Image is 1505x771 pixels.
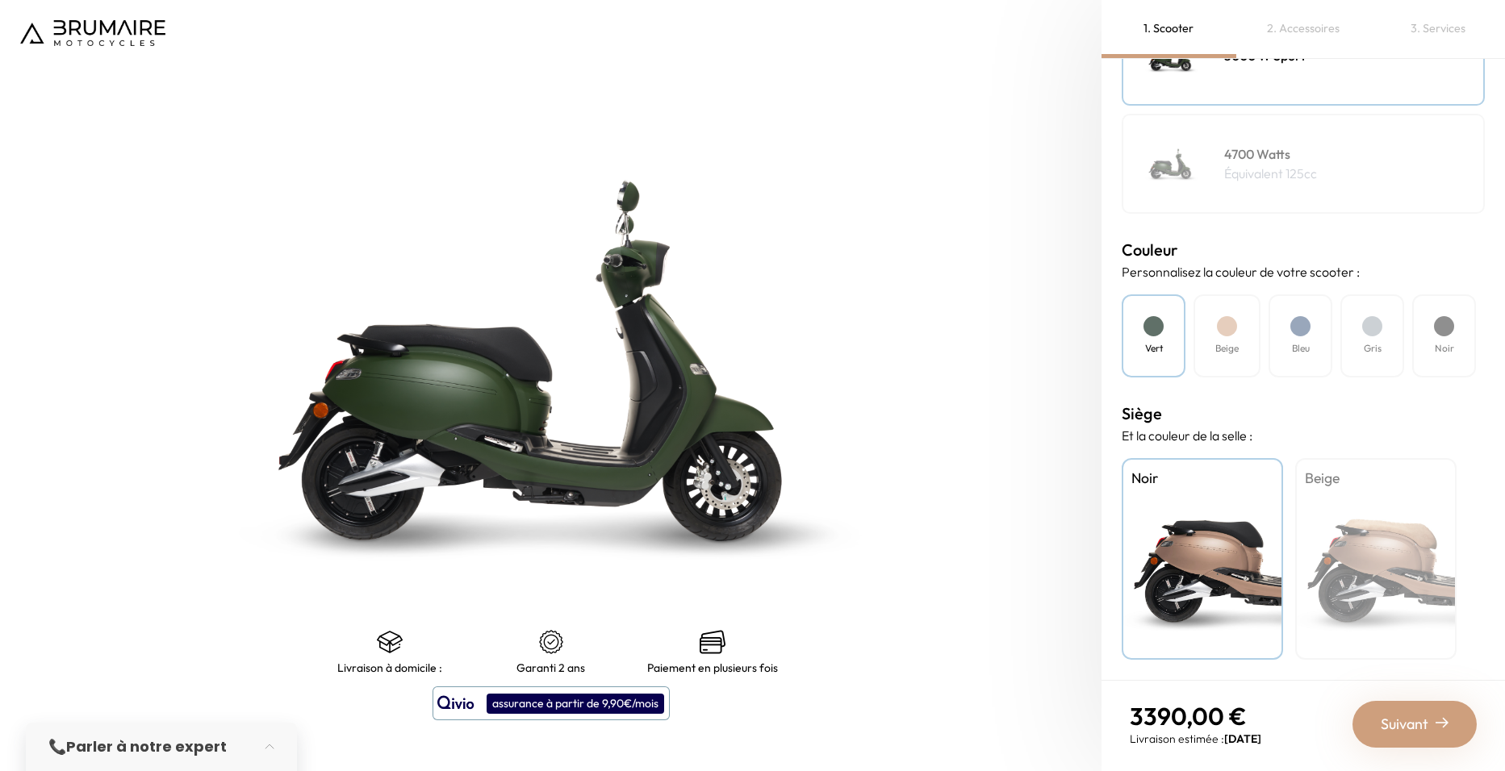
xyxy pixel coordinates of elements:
h3: Siège [1122,402,1485,426]
h4: Bleu [1292,341,1310,356]
div: assurance à partir de 9,90€/mois [487,694,664,714]
p: Et la couleur de la selle : [1122,426,1485,445]
img: credit-cards.png [700,629,725,655]
img: logo qivio [437,694,474,713]
img: right-arrow-2.png [1436,716,1449,729]
h4: Gris [1364,341,1382,356]
span: Suivant [1381,713,1428,736]
h4: Vert [1145,341,1163,356]
p: Livraison estimée : [1130,731,1261,747]
button: assurance à partir de 9,90€/mois [433,686,670,720]
img: shipping.png [377,629,403,655]
p: Équivalent 125cc [1224,164,1317,183]
h4: Noir [1435,341,1454,356]
p: Paiement en plusieurs fois [647,661,778,674]
img: certificat-de-garantie.png [538,629,564,655]
img: Logo de Brumaire [20,20,165,46]
h4: Beige [1215,341,1239,356]
p: Livraison à domicile : [337,661,442,674]
p: Personnalisez la couleur de votre scooter : [1122,262,1485,281]
p: Garanti 2 ans [516,661,585,674]
h4: Beige [1305,468,1447,489]
h3: Couleur [1122,238,1485,262]
h4: Noir [1131,468,1273,489]
span: [DATE] [1224,731,1261,746]
p: 3390,00 € [1130,702,1261,731]
h4: 4700 Watts [1224,144,1317,164]
img: Scooter [1131,123,1212,204]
